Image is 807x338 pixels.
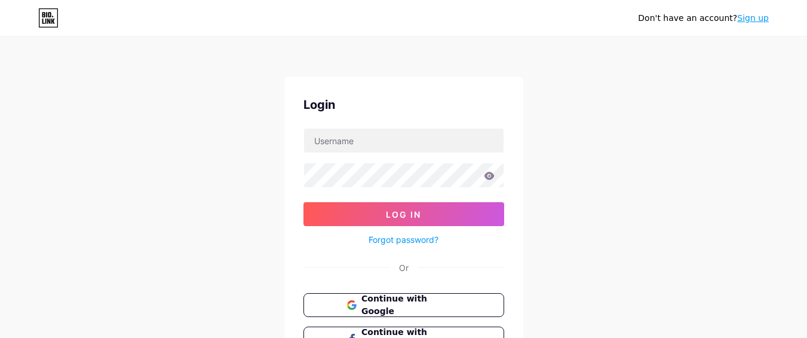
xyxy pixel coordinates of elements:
div: Don't have an account? [638,12,769,25]
div: Login [303,96,504,114]
button: Log In [303,202,504,226]
div: Or [399,261,409,274]
a: Sign up [737,13,769,23]
input: Username [304,129,504,153]
span: Continue with Google [361,293,460,318]
button: Continue with Google [303,293,504,317]
a: Forgot password? [369,233,438,246]
span: Log In [386,209,421,220]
